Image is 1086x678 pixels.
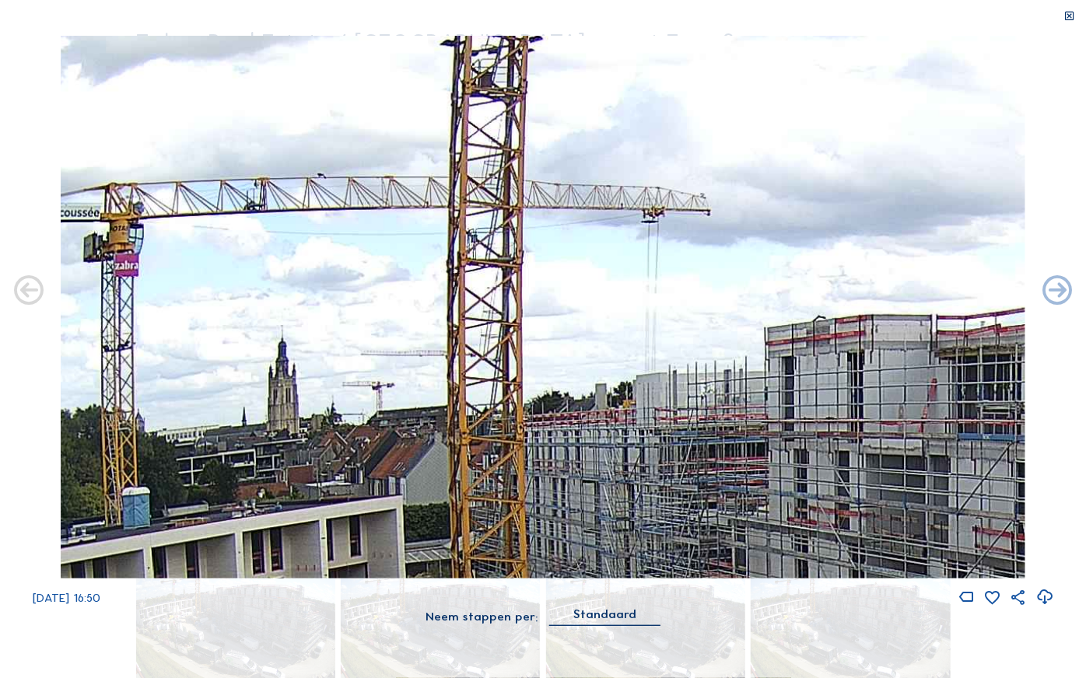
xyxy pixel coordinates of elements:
div: Standaard [573,607,636,621]
i: Back [1039,273,1075,309]
i: Forward [11,273,47,309]
img: Image [61,36,1025,578]
div: Neem stappen per: [426,610,538,622]
span: [DATE] 16:50 [33,590,100,605]
div: Standaard [549,607,660,625]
